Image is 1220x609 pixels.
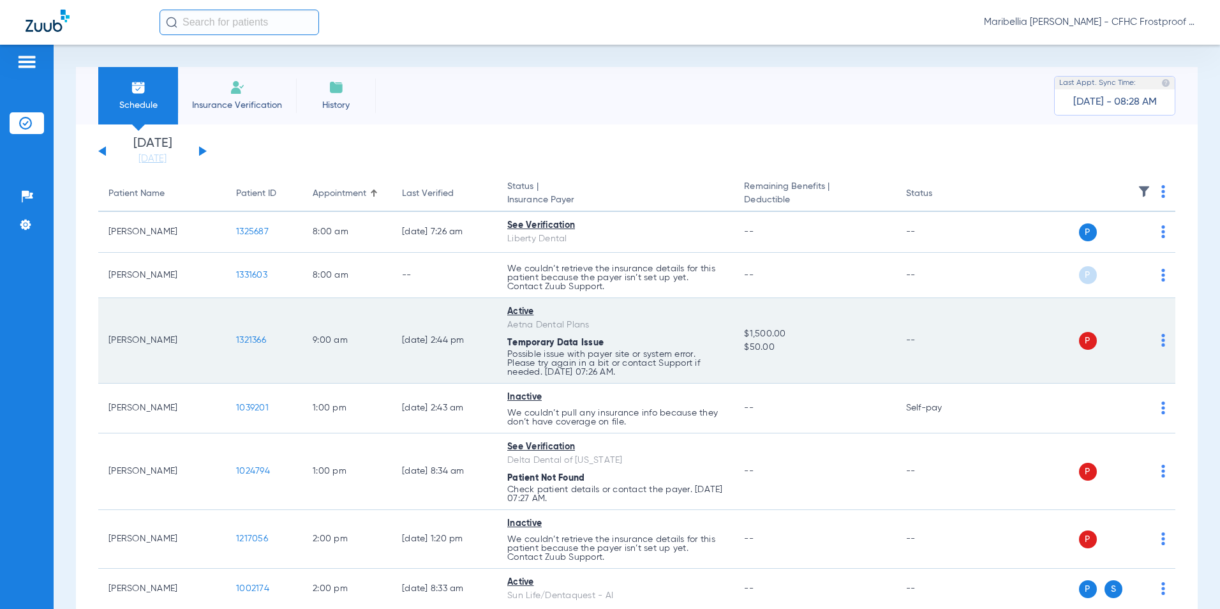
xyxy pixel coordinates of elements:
div: Patient Name [108,187,216,200]
span: Maribellia [PERSON_NAME] - CFHC Frostproof Dental [984,16,1194,29]
span: 1002174 [236,584,269,593]
td: -- [392,253,497,298]
span: -- [744,534,754,543]
span: Insurance Payer [507,193,724,207]
img: History [329,80,344,95]
span: Insurance Verification [188,99,286,112]
td: 8:00 AM [302,212,392,253]
div: Active [507,576,724,589]
iframe: Chat Widget [1156,548,1220,609]
span: Patient Not Found [507,474,584,483]
td: [PERSON_NAME] [98,212,226,253]
li: [DATE] [114,137,191,165]
span: $50.00 [744,341,885,354]
input: Search for patients [160,10,319,35]
td: 2:00 PM [302,510,392,569]
div: Appointment [313,187,366,200]
div: Last Verified [402,187,487,200]
span: P [1079,580,1097,598]
img: hamburger-icon [17,54,37,70]
span: History [306,99,366,112]
span: [DATE] - 08:28 AM [1073,96,1157,109]
img: group-dot-blue.svg [1161,465,1165,477]
span: Deductible [744,193,885,207]
img: group-dot-blue.svg [1161,185,1165,198]
span: P [1079,223,1097,241]
div: Inactive [507,391,724,404]
div: Patient ID [236,187,292,200]
img: filter.svg [1138,185,1150,198]
div: See Verification [507,219,724,232]
span: P [1079,463,1097,481]
span: $1,500.00 [744,327,885,341]
div: Aetna Dental Plans [507,319,724,332]
span: -- [744,584,754,593]
td: [DATE] 2:44 PM [392,298,497,384]
span: 1331603 [236,271,267,280]
td: [DATE] 7:26 AM [392,212,497,253]
img: group-dot-blue.svg [1161,334,1165,347]
span: -- [744,403,754,412]
p: We couldn’t retrieve the insurance details for this patient because the payer isn’t set up yet. C... [507,264,724,291]
td: -- [896,253,982,298]
img: Schedule [131,80,146,95]
span: 1039201 [236,403,269,412]
div: Active [507,305,724,319]
td: [PERSON_NAME] [98,253,226,298]
span: 1024794 [236,467,270,476]
img: last sync help info [1161,79,1170,87]
td: 1:00 PM [302,433,392,510]
span: 1217056 [236,534,268,543]
td: [DATE] 2:43 AM [392,384,497,433]
span: S [1105,580,1122,598]
th: Status | [497,176,734,212]
p: We couldn’t pull any insurance info because they don’t have coverage on file. [507,409,724,426]
span: P [1079,332,1097,350]
span: 1321366 [236,336,266,345]
td: [PERSON_NAME] [98,510,226,569]
div: Liberty Dental [507,232,724,246]
td: -- [896,510,982,569]
td: 1:00 PM [302,384,392,433]
span: Last Appt. Sync Time: [1059,77,1136,89]
a: [DATE] [114,153,191,165]
span: P [1079,266,1097,284]
td: [PERSON_NAME] [98,298,226,384]
div: Patient Name [108,187,165,200]
img: group-dot-blue.svg [1161,269,1165,282]
td: 9:00 AM [302,298,392,384]
span: P [1079,530,1097,548]
span: Temporary Data Issue [507,338,604,347]
span: -- [744,271,754,280]
th: Status [896,176,982,212]
img: Zuub Logo [26,10,70,32]
img: group-dot-blue.svg [1161,532,1165,545]
p: Possible issue with payer site or system error. Please try again in a bit or contact Support if n... [507,350,724,377]
td: [PERSON_NAME] [98,384,226,433]
div: See Verification [507,440,724,454]
div: Patient ID [236,187,276,200]
td: 8:00 AM [302,253,392,298]
span: -- [744,467,754,476]
td: -- [896,298,982,384]
span: 1325687 [236,227,269,236]
img: Search Icon [166,17,177,28]
th: Remaining Benefits | [734,176,895,212]
img: Manual Insurance Verification [230,80,245,95]
span: -- [744,227,754,236]
div: Delta Dental of [US_STATE] [507,454,724,467]
td: Self-pay [896,384,982,433]
td: -- [896,212,982,253]
span: Schedule [108,99,168,112]
p: Check patient details or contact the payer. [DATE] 07:27 AM. [507,485,724,503]
div: Last Verified [402,187,454,200]
td: -- [896,433,982,510]
td: [PERSON_NAME] [98,433,226,510]
div: Appointment [313,187,382,200]
td: [DATE] 1:20 PM [392,510,497,569]
img: group-dot-blue.svg [1161,402,1165,414]
div: Sun Life/Dentaquest - AI [507,589,724,603]
img: group-dot-blue.svg [1161,225,1165,238]
p: We couldn’t retrieve the insurance details for this patient because the payer isn’t set up yet. C... [507,535,724,562]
